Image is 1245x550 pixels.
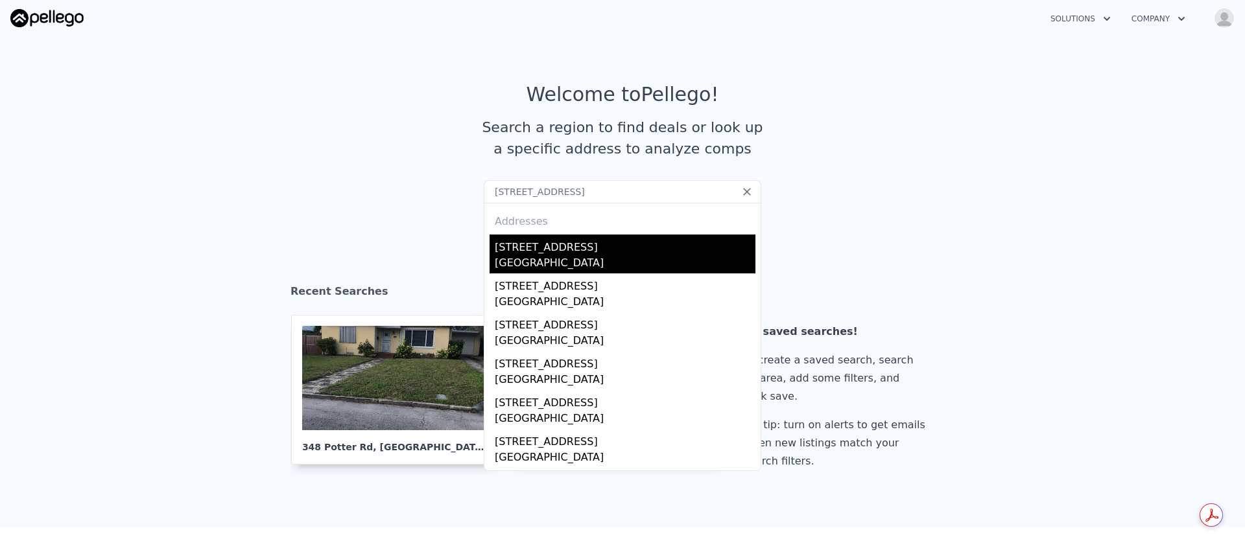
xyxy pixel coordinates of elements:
[302,430,488,453] div: 348 Potter Rd , [GEOGRAPHIC_DATA]
[495,372,755,390] div: [GEOGRAPHIC_DATA]
[495,333,755,351] div: [GEOGRAPHIC_DATA]
[495,468,755,488] div: [STREET_ADDRESS]
[495,235,755,255] div: [STREET_ADDRESS]
[495,450,755,468] div: [GEOGRAPHIC_DATA]
[495,390,755,411] div: [STREET_ADDRESS]
[1214,8,1235,29] img: avatar
[1040,7,1121,30] button: Solutions
[10,9,84,27] img: Pellego
[744,323,931,341] div: No saved searches!
[744,416,931,470] div: Pro tip: turn on alerts to get emails when new listings match your search filters.
[290,273,954,315] div: Recent Searches
[495,351,755,372] div: [STREET_ADDRESS]
[490,203,755,235] div: Addresses
[744,351,931,406] div: To create a saved search, search an area, add some filters, and click save.
[484,180,761,203] input: Search an address or region...
[1121,7,1196,30] button: Company
[291,315,509,464] a: 348 Potter Rd, [GEOGRAPHIC_DATA],FL 33405
[495,429,755,450] div: [STREET_ADDRESS]
[495,255,755,273] div: [GEOGRAPHIC_DATA]
[527,83,719,106] div: Welcome to Pellego !
[495,273,755,294] div: [STREET_ADDRESS]
[495,312,755,333] div: [STREET_ADDRESS]
[495,411,755,429] div: [GEOGRAPHIC_DATA]
[477,117,768,159] div: Search a region to find deals or look up a specific address to analyze comps
[495,294,755,312] div: [GEOGRAPHIC_DATA]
